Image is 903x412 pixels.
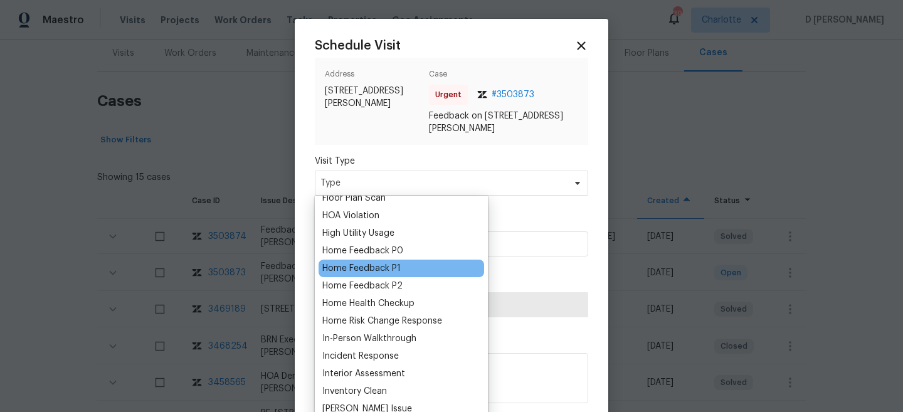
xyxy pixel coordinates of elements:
span: # 3503873 [492,88,534,101]
div: Home Feedback P0 [322,245,403,257]
div: Interior Assessment [322,367,405,380]
div: HOA Violation [322,209,379,222]
label: Visit Type [315,155,588,167]
span: Address [325,68,424,85]
span: Type [320,177,564,189]
div: Home Feedback P2 [322,280,403,292]
div: Inventory Clean [322,385,387,398]
div: Incident Response [322,350,399,362]
span: Close [574,39,588,53]
div: Floor Plan Scan [322,192,386,204]
div: Home Health Checkup [322,297,415,310]
span: Schedule Visit [315,40,401,52]
div: Home Feedback P1 [322,262,401,275]
div: High Utility Usage [322,227,394,240]
span: Feedback on [STREET_ADDRESS][PERSON_NAME] [429,110,578,135]
div: Home Risk Change Response [322,315,442,327]
img: Zendesk Logo Icon [477,91,487,98]
span: [STREET_ADDRESS][PERSON_NAME] [325,85,424,110]
span: Urgent [435,88,467,101]
div: In-Person Walkthrough [322,332,416,345]
span: Case [429,68,578,85]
